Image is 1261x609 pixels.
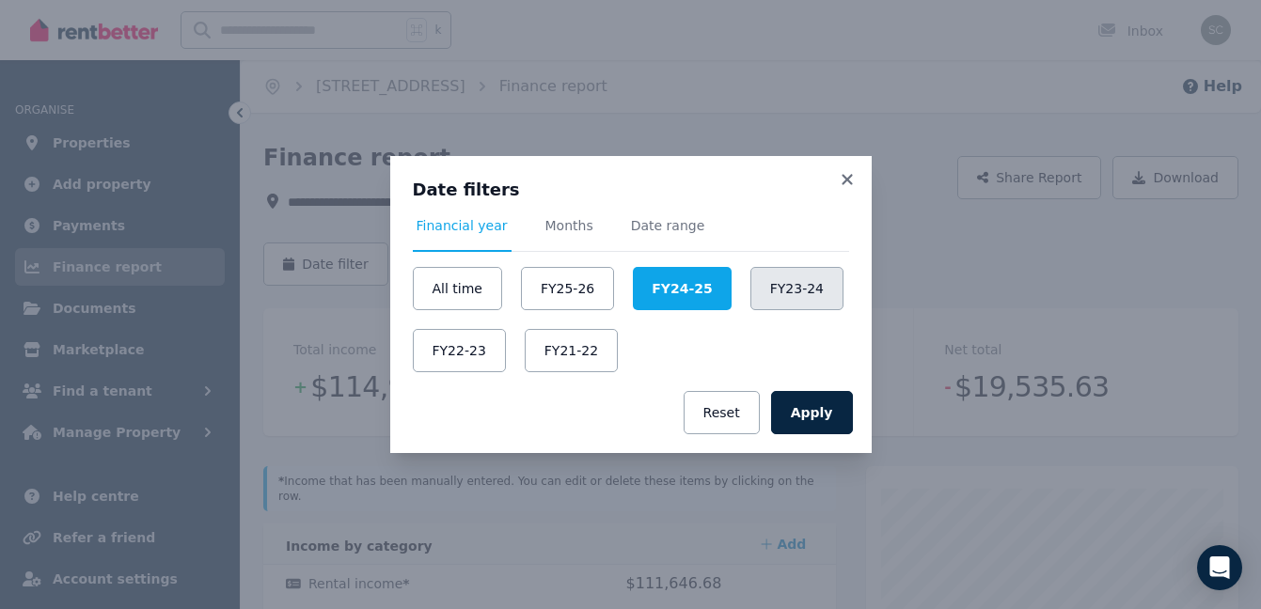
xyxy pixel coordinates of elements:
[631,216,705,235] span: Date range
[633,267,731,310] button: FY24-25
[413,267,502,310] button: All time
[771,391,853,434] button: Apply
[413,179,849,201] h3: Date filters
[525,329,618,372] button: FY21-22
[413,216,849,252] nav: Tabs
[1197,545,1242,590] div: Open Intercom Messenger
[417,216,508,235] span: Financial year
[521,267,614,310] button: FY25-26
[413,329,506,372] button: FY22-23
[545,216,593,235] span: Months
[750,267,843,310] button: FY23-24
[684,391,760,434] button: Reset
